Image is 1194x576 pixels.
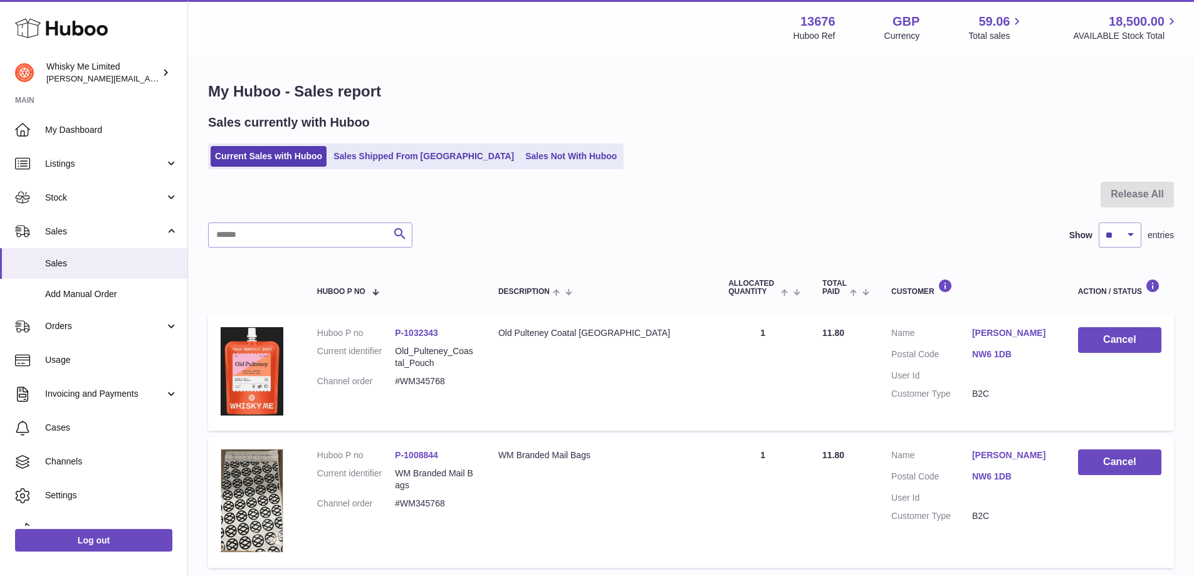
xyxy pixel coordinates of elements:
[45,192,165,204] span: Stock
[822,328,844,338] span: 11.80
[211,146,327,167] a: Current Sales with Huboo
[891,471,972,486] dt: Postal Code
[716,437,810,568] td: 1
[46,73,251,83] span: [PERSON_NAME][EMAIL_ADDRESS][DOMAIN_NAME]
[395,468,473,491] dd: WM Branded Mail Bags
[221,327,283,415] img: 1739541345.jpg
[45,422,178,434] span: Cases
[15,63,34,82] img: frances@whiskyshop.com
[317,345,395,369] dt: Current identifier
[891,449,972,464] dt: Name
[822,280,847,296] span: Total paid
[208,114,370,131] h2: Sales currently with Huboo
[317,288,365,296] span: Huboo P no
[972,471,1053,483] a: NW6 1DB
[45,354,178,366] span: Usage
[45,523,178,535] span: Returns
[884,30,920,42] div: Currency
[1148,229,1174,241] span: entries
[972,449,1053,461] a: [PERSON_NAME]
[1078,449,1161,475] button: Cancel
[728,280,778,296] span: ALLOCATED Quantity
[891,370,972,382] dt: User Id
[968,30,1024,42] span: Total sales
[800,13,835,30] strong: 13676
[978,13,1010,30] span: 59.06
[793,30,835,42] div: Huboo Ref
[498,327,703,339] div: Old Pulteney Coatal [GEOGRAPHIC_DATA]
[221,449,283,552] img: 1725358317.png
[968,13,1024,42] a: 59.06 Total sales
[317,468,395,491] dt: Current identifier
[893,13,919,30] strong: GBP
[1078,279,1161,296] div: Action / Status
[972,388,1053,400] dd: B2C
[45,258,178,270] span: Sales
[972,510,1053,522] dd: B2C
[15,529,172,552] a: Log out
[317,498,395,510] dt: Channel order
[329,146,518,167] a: Sales Shipped From [GEOGRAPHIC_DATA]
[716,315,810,431] td: 1
[45,158,165,170] span: Listings
[46,61,159,85] div: Whisky Me Limited
[891,510,972,522] dt: Customer Type
[891,348,972,364] dt: Postal Code
[1073,13,1179,42] a: 18,500.00 AVAILABLE Stock Total
[208,81,1174,102] h1: My Huboo - Sales report
[891,388,972,400] dt: Customer Type
[1109,13,1165,30] span: 18,500.00
[45,124,178,136] span: My Dashboard
[498,288,550,296] span: Description
[498,449,703,461] div: WM Branded Mail Bags
[45,226,165,238] span: Sales
[395,345,473,369] dd: Old_Pulteney_Coastal_Pouch
[45,320,165,332] span: Orders
[317,327,395,339] dt: Huboo P no
[1073,30,1179,42] span: AVAILABLE Stock Total
[395,498,473,510] dd: #WM345768
[891,279,1053,296] div: Customer
[822,450,844,460] span: 11.80
[521,146,621,167] a: Sales Not With Huboo
[1069,229,1092,241] label: Show
[891,492,972,504] dt: User Id
[395,375,473,387] dd: #WM345768
[45,490,178,501] span: Settings
[45,288,178,300] span: Add Manual Order
[891,327,972,342] dt: Name
[972,327,1053,339] a: [PERSON_NAME]
[317,375,395,387] dt: Channel order
[45,388,165,400] span: Invoicing and Payments
[317,449,395,461] dt: Huboo P no
[972,348,1053,360] a: NW6 1DB
[45,456,178,468] span: Channels
[1078,327,1161,353] button: Cancel
[395,328,438,338] a: P-1032343
[395,450,438,460] a: P-1008844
